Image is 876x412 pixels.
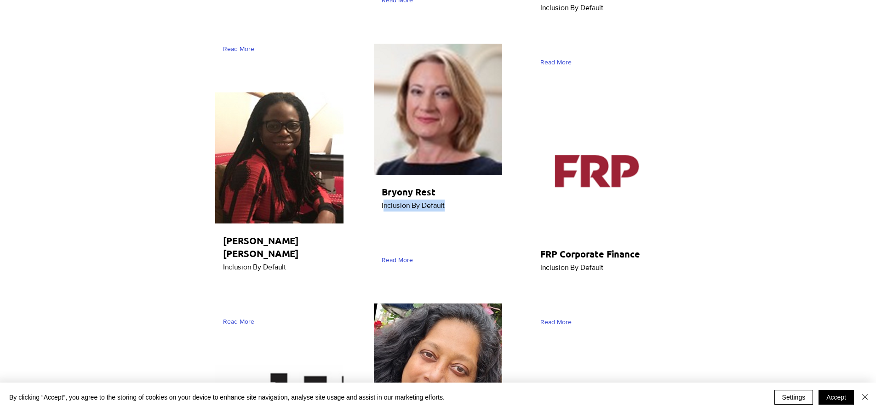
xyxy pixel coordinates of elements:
[540,58,572,67] span: Read More
[540,318,572,327] span: Read More
[859,391,870,402] img: Close
[540,4,603,11] span: Inclusion By Default
[382,256,413,265] span: Read More
[540,54,576,70] a: Read More
[540,263,603,271] span: Inclusion By Default
[382,201,445,209] span: Inclusion By Default
[382,186,435,198] span: Bryony Rest
[382,252,417,268] a: Read More
[223,314,258,330] a: Read More
[540,248,640,260] span: FRP Corporate Finance
[223,41,258,57] a: Read More
[774,390,813,405] button: Settings
[859,390,870,405] button: Close
[223,317,254,326] span: Read More
[223,263,286,271] span: Inclusion By Default
[223,45,254,54] span: Read More
[9,393,445,401] span: By clicking “Accept”, you agree to the storing of cookies on your device to enhance site navigati...
[819,390,854,405] button: Accept
[540,314,576,330] a: Read More
[223,235,298,259] span: [PERSON_NAME] [PERSON_NAME]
